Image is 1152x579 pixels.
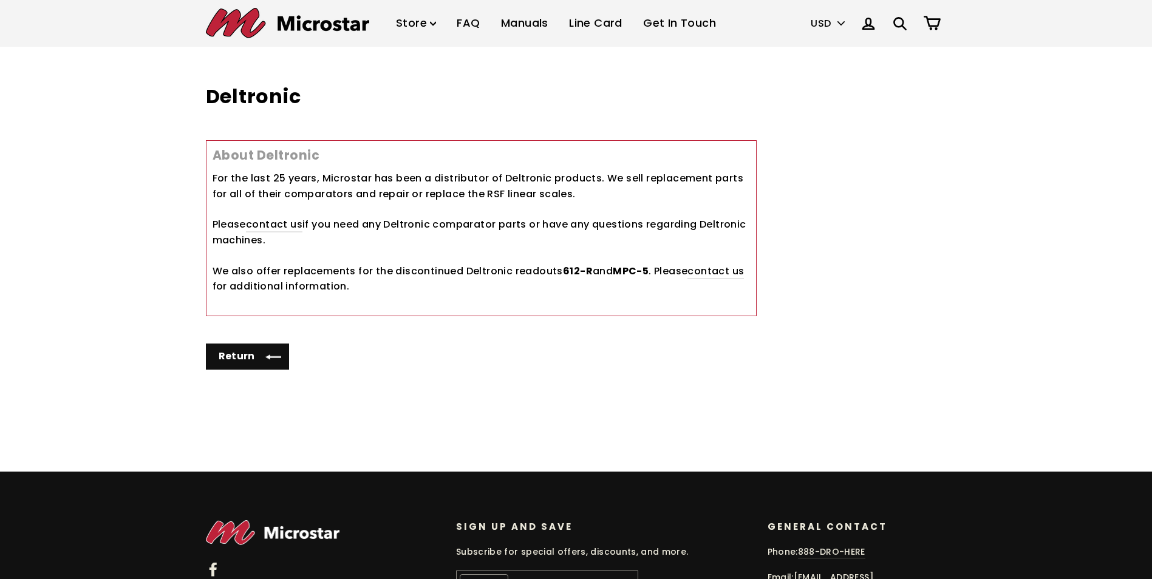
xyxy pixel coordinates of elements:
[213,147,751,164] h2: About Deltronic
[687,264,744,279] a: contact us
[206,8,369,38] img: Microstar Electronics
[456,520,749,533] p: Sign up and save
[206,520,340,545] img: Microstar Electronics
[798,546,865,559] a: 888-DRO-HERE
[560,5,632,41] a: Line Card
[768,520,939,533] p: General Contact
[456,545,749,558] p: Subscribe for special offers, discounts, and more.
[206,83,757,110] h1: Deltronic
[634,5,725,41] a: Get In Touch
[563,264,593,278] strong: 612-R
[387,5,445,41] a: Store
[613,264,649,278] strong: MPC-5
[768,545,939,558] p: Phone:
[492,5,557,41] a: Manuals
[448,5,489,41] a: FAQ
[213,171,744,201] span: For the last 25 years, Microstar has been a distributor of Deltronic products. We sell replacemen...
[206,344,289,370] a: Return
[213,264,745,294] span: We also offer replacements for the discontinued Deltronic readouts and . Please for additional in...
[246,217,302,232] a: contact us
[213,217,746,247] span: Please if you need any Deltronic comparator parts or have any questions regarding Deltronic machi...
[387,5,725,41] ul: Primary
